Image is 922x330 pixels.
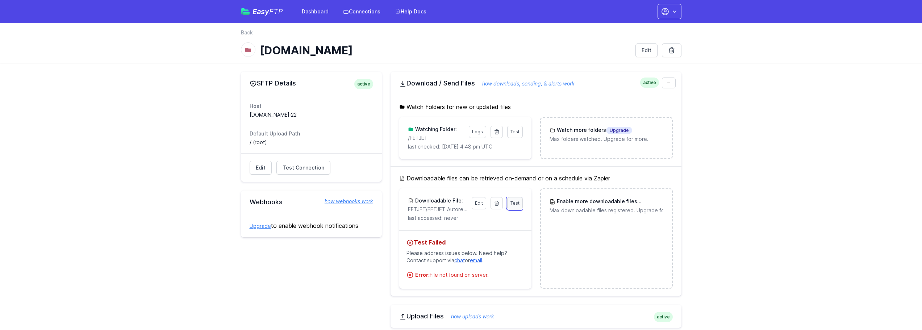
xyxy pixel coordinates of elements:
[399,103,673,111] h5: Watch Folders for new or updated files
[469,126,486,138] a: Logs
[317,198,373,205] a: how webhooks work
[241,214,382,237] div: to enable webhook notifications
[354,79,373,89] span: active
[510,200,520,206] span: Test
[510,129,520,134] span: Test
[475,80,575,87] a: how downloads, sending, & alerts work
[555,126,632,134] h3: Watch more folders
[414,126,457,133] h3: Watching Folder:
[454,257,465,263] a: chat
[250,223,271,229] a: Upgrade
[250,79,373,88] h2: SFTP Details
[408,143,523,150] p: last checked: [DATE] 4:48 pm UTC
[408,206,467,213] p: FETJET/FETJET Autorenewal Success for Zapier.csv
[399,79,673,88] h2: Download / Send Files
[260,44,630,57] h1: [DOMAIN_NAME]
[250,103,373,110] dt: Host
[654,312,673,322] span: active
[541,189,672,223] a: Enable more downloadable filesUpgrade Max downloadable files registered. Upgrade for more.
[541,118,672,151] a: Watch more foldersUpgrade Max folders watched. Upgrade for more.
[283,164,324,171] span: Test Connection
[470,257,482,263] a: email
[399,312,673,321] h2: Upload Files
[635,43,658,57] a: Edit
[408,134,464,142] p: /FETJET
[297,5,333,18] a: Dashboard
[250,139,373,146] dd: / (root)
[507,126,523,138] a: Test
[269,7,283,16] span: FTP
[415,271,524,279] div: File not found on server.
[637,198,663,205] span: Upgrade
[550,135,663,143] p: Max folders watched. Upgrade for more.
[241,8,283,15] a: EasyFTP
[606,127,632,134] span: Upgrade
[415,272,430,278] strong: Error:
[241,29,253,36] a: Back
[555,198,663,205] h3: Enable more downloadable files
[886,294,913,321] iframe: Drift Widget Chat Controller
[406,238,524,247] h4: Test Failed
[250,161,272,175] a: Edit
[250,130,373,137] dt: Default Upload Path
[276,161,330,175] a: Test Connection
[472,197,486,209] a: Edit
[408,214,523,222] p: last accessed: never
[241,8,250,15] img: easyftp_logo.png
[253,8,283,15] span: Easy
[241,29,681,41] nav: Breadcrumb
[406,247,524,267] p: Please address issues below. Need help? Contact support via or .
[250,111,373,118] dd: [DOMAIN_NAME]:22
[507,197,523,209] a: Test
[444,313,494,319] a: how uploads work
[250,198,373,206] h2: Webhooks
[399,174,673,183] h5: Downloadable files can be retrieved on-demand or on a schedule via Zapier
[640,78,659,88] span: active
[550,207,663,214] p: Max downloadable files registered. Upgrade for more.
[391,5,431,18] a: Help Docs
[414,197,463,204] h3: Downloadable File:
[339,5,385,18] a: Connections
